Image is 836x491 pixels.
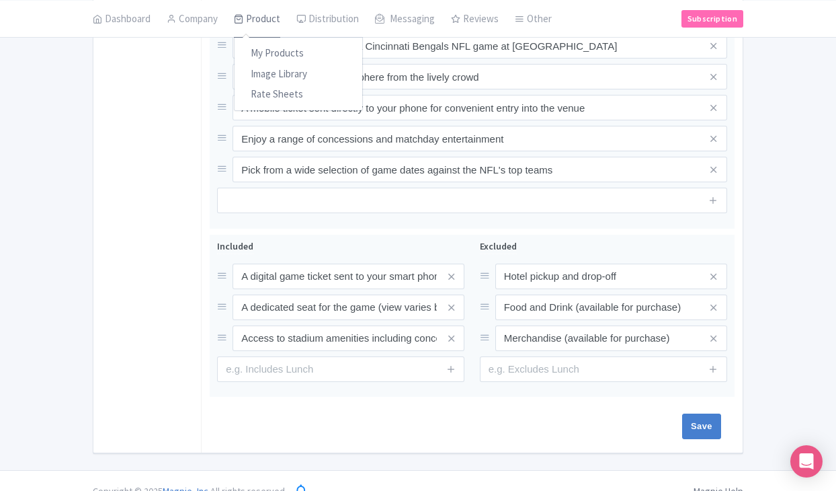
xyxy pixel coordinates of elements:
[681,9,743,27] a: Subscription
[217,356,464,382] input: e.g. Includes Lunch
[235,84,362,105] a: Rate Sheets
[790,445,823,478] div: Open Intercom Messenger
[235,63,362,84] a: Image Library
[682,414,721,439] input: Save
[480,240,517,252] span: Excluded
[217,240,253,252] span: Included
[480,356,727,382] input: e.g. Excludes Lunch
[235,43,362,64] a: My Products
